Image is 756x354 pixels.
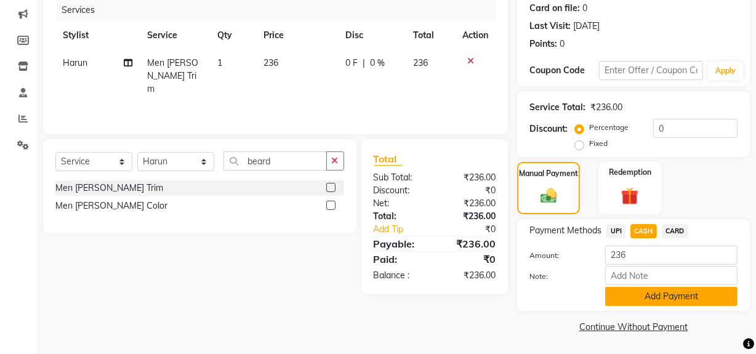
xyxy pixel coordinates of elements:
th: Total [406,22,455,49]
th: Service [140,22,210,49]
span: 1 [217,57,222,68]
span: Men [PERSON_NAME] Trim [147,57,198,94]
span: 0 % [370,57,385,70]
div: 0 [582,2,587,15]
div: ₹0 [435,252,505,267]
div: Men [PERSON_NAME] Color [55,199,167,212]
div: ₹236.00 [435,210,505,223]
th: Stylist [55,22,140,49]
div: Discount: [529,123,568,135]
label: Amount: [520,250,596,261]
input: Enter Offer / Coupon Code [599,61,703,80]
label: Note: [520,271,596,282]
label: Percentage [589,122,629,133]
th: Action [455,22,496,49]
label: Fixed [589,138,608,149]
th: Price [257,22,339,49]
div: Net: [364,197,435,210]
input: Search or Scan [223,151,327,171]
div: ₹236.00 [435,197,505,210]
button: Add Payment [605,287,738,306]
span: | [363,57,365,70]
div: Service Total: [529,101,585,114]
button: Apply [708,62,743,80]
div: ₹236.00 [590,101,622,114]
span: 236 [413,57,428,68]
span: Total [374,153,402,166]
div: Last Visit: [529,20,571,33]
label: Redemption [609,167,651,178]
div: ₹0 [435,184,505,197]
div: ₹236.00 [435,236,505,251]
input: Amount [605,246,738,265]
span: Harun [63,57,87,68]
a: Add Tip [364,223,446,236]
input: Add Note [605,266,738,285]
div: Men [PERSON_NAME] Trim [55,182,163,195]
span: CARD [662,224,688,238]
span: 236 [264,57,279,68]
div: [DATE] [573,20,600,33]
span: CASH [630,224,657,238]
img: _cash.svg [536,187,562,206]
div: Paid: [364,252,435,267]
div: Discount: [364,184,435,197]
div: Card on file: [529,2,580,15]
span: Payment Methods [529,224,601,237]
div: Points: [529,38,557,50]
span: UPI [606,224,625,238]
div: ₹0 [446,223,505,236]
img: _gift.svg [616,185,644,207]
th: Disc [338,22,406,49]
a: Continue Without Payment [520,321,747,334]
div: Coupon Code [529,64,599,77]
div: Sub Total: [364,171,435,184]
div: 0 [560,38,565,50]
div: Payable: [364,236,435,251]
div: Total: [364,210,435,223]
div: Balance : [364,269,435,282]
div: ₹236.00 [435,171,505,184]
div: ₹236.00 [435,269,505,282]
span: 0 F [345,57,358,70]
label: Manual Payment [519,168,578,179]
th: Qty [210,22,257,49]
